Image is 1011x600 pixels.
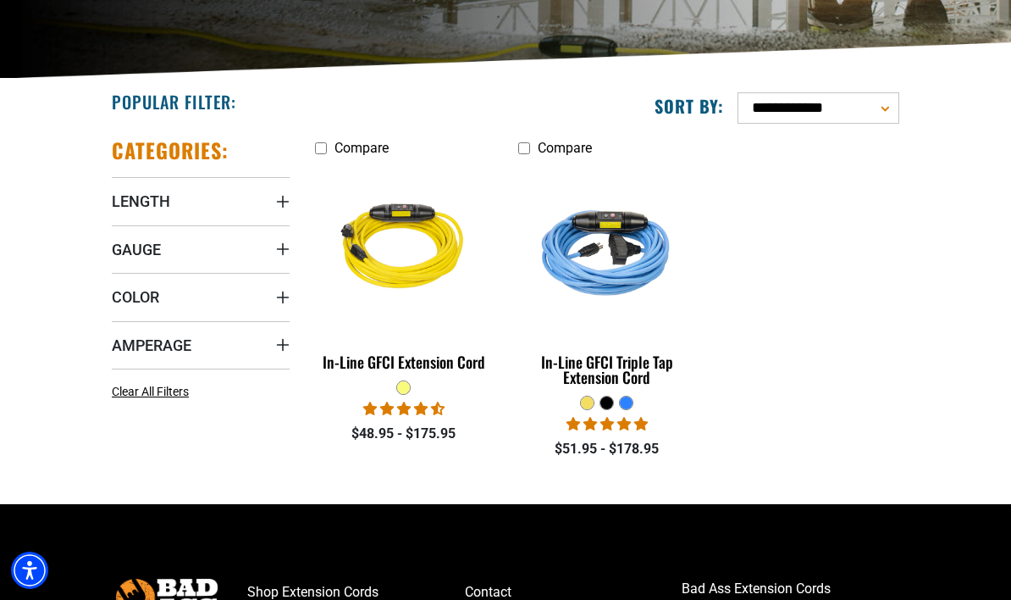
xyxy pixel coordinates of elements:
summary: Amperage [112,321,290,369]
summary: Color [112,273,290,320]
label: Sort by: [655,95,724,117]
div: In-Line GFCI Extension Cord [315,354,493,369]
img: Yellow [312,167,495,331]
summary: Gauge [112,225,290,273]
div: $51.95 - $178.95 [518,439,696,459]
span: Color [112,287,159,307]
div: Accessibility Menu [11,552,48,589]
span: Length [112,192,170,211]
a: Light Blue In-Line GFCI Triple Tap Extension Cord [518,164,696,395]
h2: Popular Filter: [112,91,236,113]
h2: Categories: [112,137,229,164]
span: Gauge [112,240,161,259]
span: 5.00 stars [566,416,648,432]
summary: Length [112,177,290,225]
span: Compare [334,140,389,156]
img: Light Blue [516,167,699,331]
span: Compare [538,140,592,156]
a: Clear All Filters [112,383,196,401]
div: In-Line GFCI Triple Tap Extension Cord [518,354,696,385]
span: 4.62 stars [363,401,445,417]
span: Amperage [112,336,191,355]
span: Clear All Filters [112,385,189,398]
a: Yellow In-Line GFCI Extension Cord [315,164,493,380]
div: $48.95 - $175.95 [315,424,493,444]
